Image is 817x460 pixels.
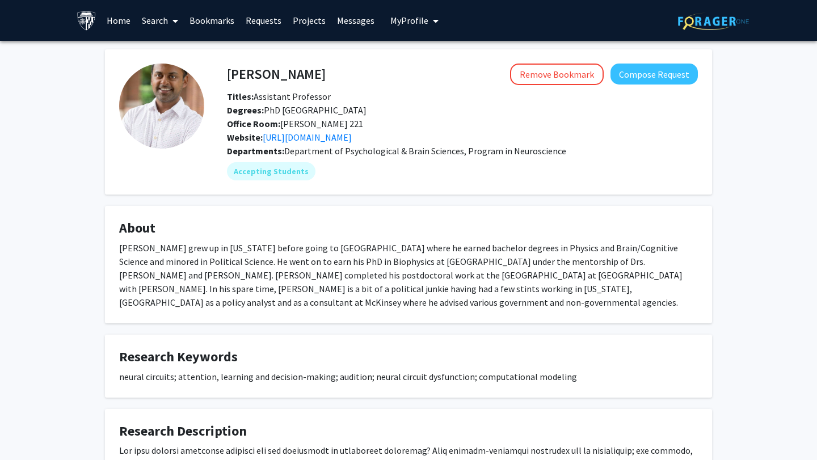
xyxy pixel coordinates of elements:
h4: About [119,220,698,237]
h4: Research Keywords [119,349,698,365]
img: Johns Hopkins University Logo [77,11,96,31]
a: Messages [331,1,380,40]
h4: [PERSON_NAME] [227,64,326,85]
b: Office Room: [227,118,280,129]
div: neural circuits; attention, learning and decision-making; audition; neural circuit dysfunction; c... [119,370,698,383]
span: [PERSON_NAME] 221 [227,118,363,129]
a: Opens in a new tab [263,132,352,143]
img: Profile Picture [119,64,204,149]
b: Titles: [227,91,254,102]
span: Assistant Professor [227,91,331,102]
a: Bookmarks [184,1,240,40]
a: Requests [240,1,287,40]
b: Degrees: [227,104,264,116]
h4: Research Description [119,423,698,440]
a: Home [101,1,136,40]
a: Projects [287,1,331,40]
span: Department of Psychological & Brain Sciences, Program in Neuroscience [284,145,566,157]
b: Website: [227,132,263,143]
button: Compose Request to Kishore Kuchibhotla [610,64,698,85]
a: Search [136,1,184,40]
span: My Profile [390,15,428,26]
div: [PERSON_NAME] grew up in [US_STATE] before going to [GEOGRAPHIC_DATA] where he earned bachelor de... [119,241,698,309]
img: ForagerOne Logo [678,12,749,30]
button: Remove Bookmark [510,64,604,85]
mat-chip: Accepting Students [227,162,315,180]
span: PhD [GEOGRAPHIC_DATA] [227,104,367,116]
b: Departments: [227,145,284,157]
